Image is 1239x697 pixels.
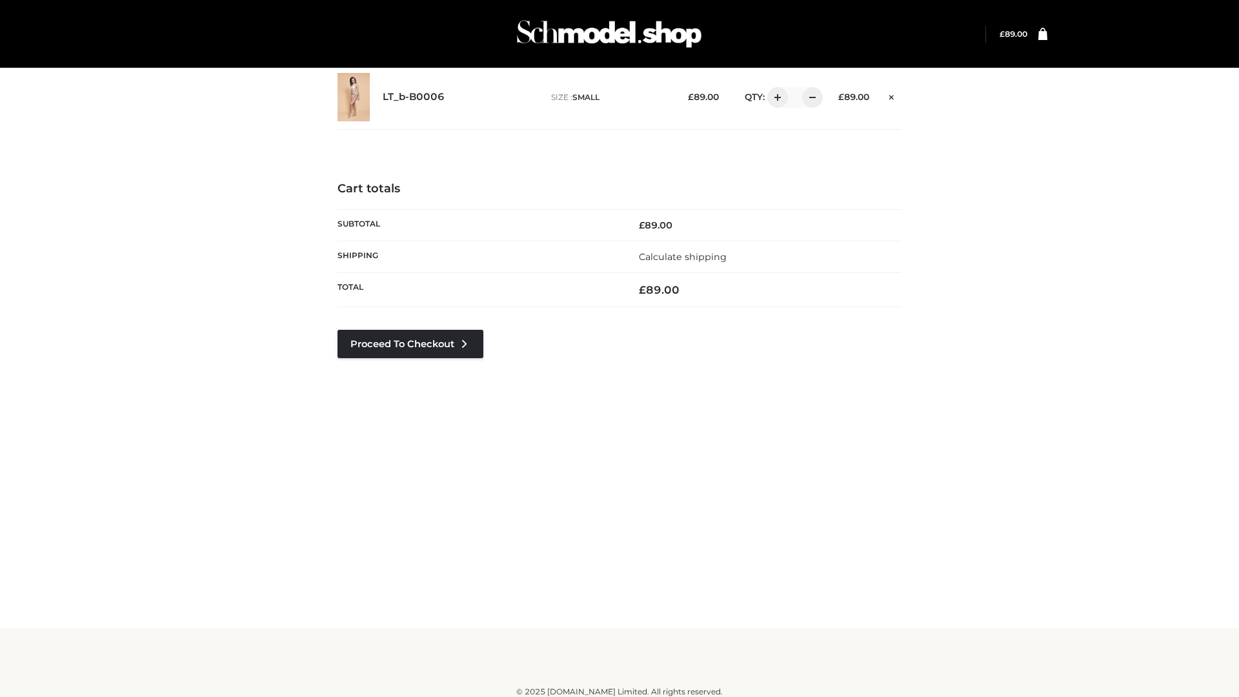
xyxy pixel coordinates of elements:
div: QTY: [732,87,818,108]
a: Proceed to Checkout [337,330,483,358]
a: Remove this item [882,87,902,104]
h4: Cart totals [337,182,902,196]
span: £ [639,283,646,296]
bdi: 89.00 [639,219,672,231]
bdi: 89.00 [1000,29,1027,39]
a: LT_b-B0006 [383,91,445,103]
span: £ [1000,29,1005,39]
bdi: 89.00 [838,92,869,102]
bdi: 89.00 [688,92,719,102]
span: £ [688,92,694,102]
th: Total [337,273,619,307]
th: Shipping [337,241,619,272]
img: Schmodel Admin 964 [512,8,706,59]
bdi: 89.00 [639,283,680,296]
p: size : [551,92,668,103]
span: SMALL [572,92,599,102]
span: £ [838,92,844,102]
span: £ [639,219,645,231]
a: Calculate shipping [639,251,727,263]
th: Subtotal [337,209,619,241]
a: £89.00 [1000,29,1027,39]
